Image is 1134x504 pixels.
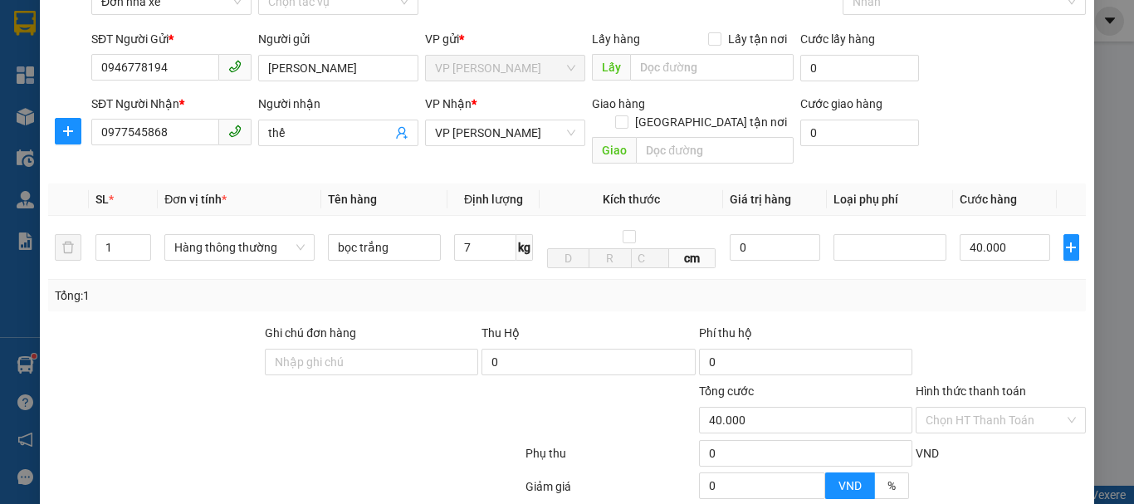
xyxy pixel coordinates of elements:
span: VP LÊ HỒNG PHONG [435,120,575,145]
span: Cước hàng [960,193,1017,206]
strong: PHIẾU GỬI HÀNG [169,49,303,66]
strong: CÔNG TY TNHH VĨNH QUANG [123,28,349,46]
span: VND [916,447,939,460]
div: SĐT Người Gửi [91,30,252,48]
input: Dọc đường [630,54,794,81]
div: Phụ thu [524,444,697,473]
span: Tổng cước [699,384,754,398]
span: Giao hàng [592,97,645,110]
span: Hàng thông thường [174,235,305,260]
input: Cước giao hàng [800,120,919,146]
span: plus [56,125,81,138]
span: VND [838,479,862,492]
div: Tổng: 1 [55,286,439,305]
th: Loại phụ phí [827,183,953,216]
div: Phí thu hộ [699,324,912,349]
span: VP Linh Đàm [435,56,575,81]
button: delete [55,234,81,261]
span: kg [516,234,533,261]
span: Kích thước [603,193,660,206]
label: Cước giao hàng [800,97,882,110]
input: 0 [730,234,820,261]
span: user-add [395,126,408,139]
span: Lấy hàng [592,32,640,46]
span: VP Nhận [425,97,472,110]
span: Đơn vị tính [164,193,227,206]
label: Cước lấy hàng [800,32,875,46]
span: Tên hàng [328,193,377,206]
input: R [589,248,631,268]
div: Người gửi [258,30,418,48]
div: SĐT Người Nhận [91,95,252,113]
span: plus [1064,241,1078,254]
button: plus [1063,234,1079,261]
input: D [547,248,589,268]
strong: Hotline : 0889 23 23 23 [182,70,290,82]
input: C [631,248,669,268]
span: Thu Hộ [481,326,520,340]
div: Người nhận [258,95,418,113]
strong: : [DOMAIN_NAME] [162,86,309,101]
span: [GEOGRAPHIC_DATA] tận nơi [628,113,794,131]
span: Lấy [592,54,630,81]
span: Giao [592,137,636,164]
span: Website [162,88,201,100]
label: Ghi chú đơn hàng [265,326,356,340]
button: plus [55,118,81,144]
span: % [887,479,896,492]
input: Ghi chú đơn hàng [265,349,478,375]
span: Định lượng [464,193,523,206]
input: Dọc đường [636,137,794,164]
span: cm [669,248,716,268]
input: VD: Bàn, Ghế [328,234,441,261]
input: Cước lấy hàng [800,55,919,81]
span: phone [228,125,242,138]
span: phone [228,60,242,73]
span: SL [95,193,109,206]
img: logo [17,26,95,104]
label: Hình thức thanh toán [916,384,1026,398]
div: VP gửi [425,30,585,48]
span: Giá trị hàng [730,193,791,206]
span: Lấy tận nơi [721,30,794,48]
